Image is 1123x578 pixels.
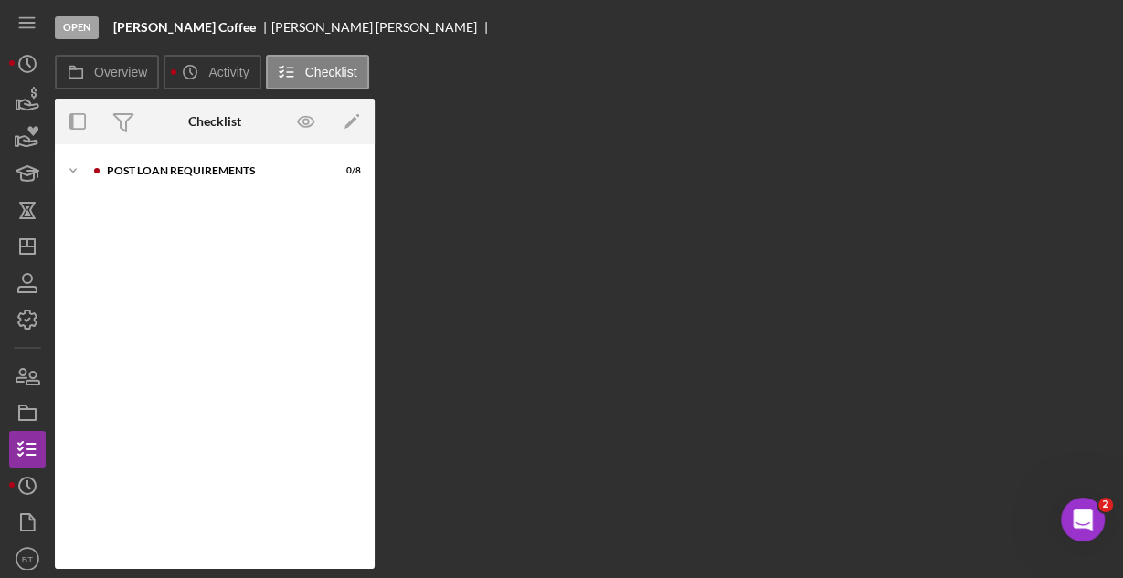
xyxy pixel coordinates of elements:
[271,20,493,35] div: [PERSON_NAME] [PERSON_NAME]
[305,65,357,79] label: Checklist
[113,20,256,35] b: [PERSON_NAME] Coffee
[208,65,249,79] label: Activity
[22,554,33,564] text: BT
[9,541,46,577] button: BT
[188,114,241,129] div: Checklist
[1061,498,1105,541] iframe: Intercom live chat
[55,16,99,39] div: Open
[55,55,159,89] button: Overview
[107,165,315,176] div: Post Loan Requirements
[328,165,361,176] div: 0 / 8
[266,55,369,89] button: Checklist
[94,65,147,79] label: Overview
[1098,498,1113,512] span: 2
[164,55,260,89] button: Activity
